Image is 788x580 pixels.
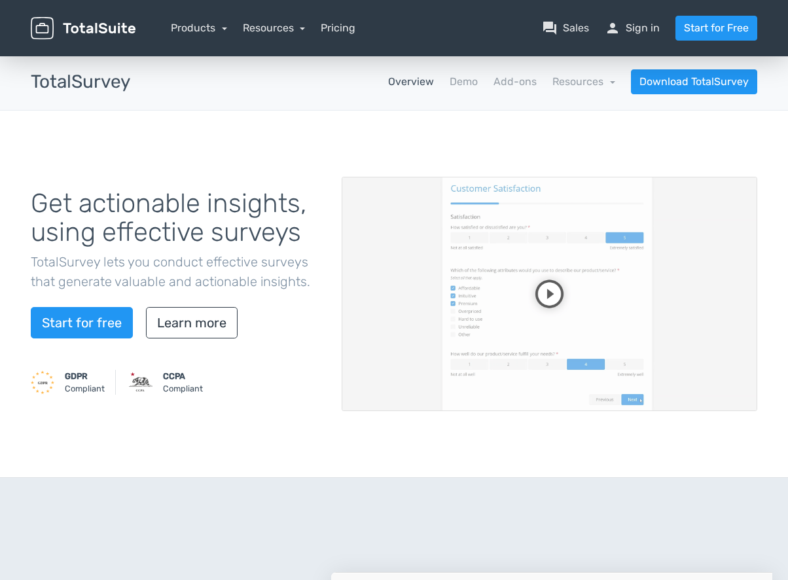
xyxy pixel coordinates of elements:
[163,370,203,395] small: Compliant
[493,74,537,90] a: Add-ons
[31,252,322,291] p: TotalSurvey lets you conduct effective surveys that generate valuable and actionable insights.
[675,16,757,41] a: Start for Free
[450,74,478,90] a: Demo
[31,72,130,92] h3: TotalSurvey
[605,20,620,36] span: person
[542,20,558,36] span: question_answer
[65,371,88,381] strong: GDPR
[163,371,185,381] strong: CCPA
[542,20,589,36] a: question_answerSales
[605,20,660,36] a: personSign in
[552,75,615,88] a: Resources
[388,74,434,90] a: Overview
[31,17,135,40] img: TotalSuite for WordPress
[321,20,355,36] a: Pricing
[129,371,152,394] img: CCPA
[243,22,306,34] a: Resources
[31,307,133,338] a: Start for free
[146,307,238,338] a: Learn more
[631,69,757,94] a: Download TotalSurvey
[65,370,105,395] small: Compliant
[171,22,227,34] a: Products
[31,189,322,247] h1: Get actionable insights, using effective surveys
[31,371,54,394] img: GDPR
